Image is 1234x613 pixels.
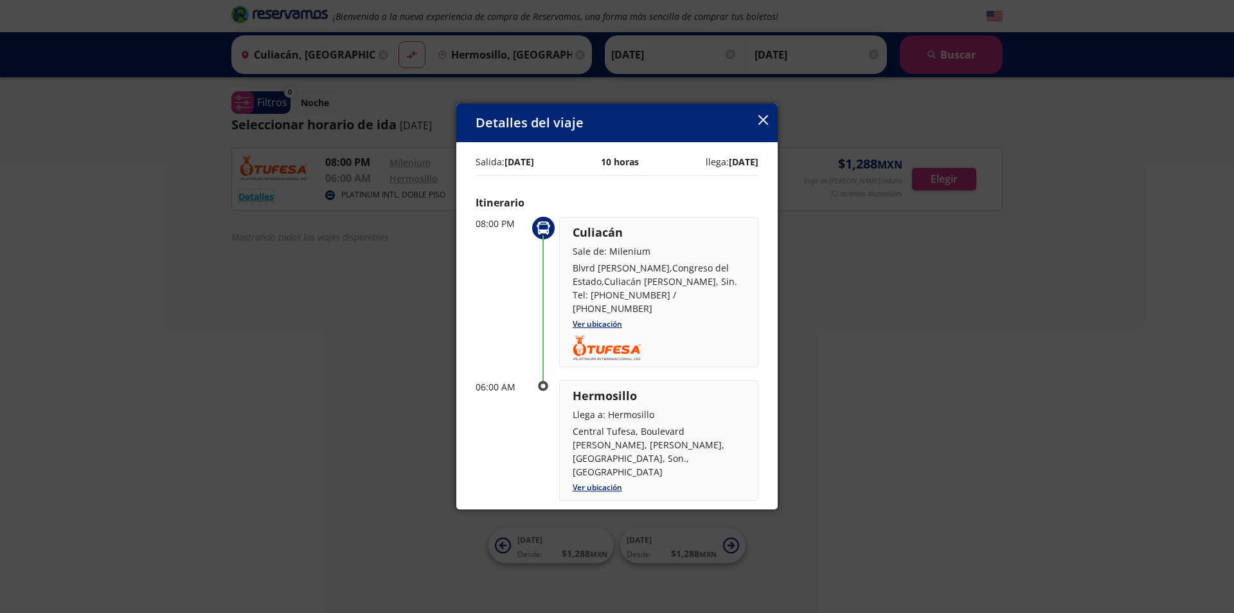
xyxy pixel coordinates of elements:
p: llega: [706,155,758,169]
p: Salida: [476,155,534,169]
p: Sale de: Milenium [573,244,745,258]
p: Blvrd [PERSON_NAME],Congreso del Estado,Culiacán [PERSON_NAME], Sin. Tel: [PHONE_NUMBER] / [PHONE... [573,261,745,315]
p: Hermosillo [573,387,745,405]
a: Ver ubicación [573,482,622,493]
p: Central Tufesa, Boulevard [PERSON_NAME], [PERSON_NAME], [GEOGRAPHIC_DATA], Son., [GEOGRAPHIC_DATA] [573,425,745,479]
a: Ver ubicación [573,318,622,329]
p: Culiacán [573,224,745,241]
p: Detalles del viaje [476,113,584,133]
p: 10 horas [601,155,639,169]
p: Itinerario [476,195,758,210]
p: 08:00 PM [476,217,527,230]
b: [DATE] [729,156,758,168]
p: 06:00 AM [476,380,527,394]
img: TUFESA_PLATINUM_INT_DD.png [573,334,641,360]
b: [DATE] [505,156,534,168]
p: Llega a: Hermosillo [573,408,745,421]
